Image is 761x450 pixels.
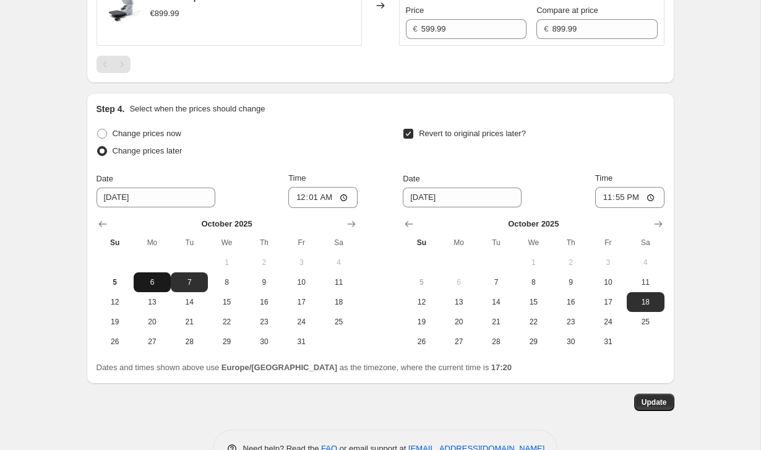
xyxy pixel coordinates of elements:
[134,233,171,253] th: Monday
[171,272,208,292] button: Tuesday October 7 2025
[590,292,627,312] button: Friday October 17 2025
[288,337,315,347] span: 31
[150,7,179,20] div: €899.99
[251,238,278,248] span: Th
[97,332,134,352] button: Sunday October 26 2025
[251,297,278,307] span: 16
[213,257,240,267] span: 1
[246,292,283,312] button: Thursday October 16 2025
[101,337,129,347] span: 26
[483,337,510,347] span: 28
[403,174,419,183] span: Date
[171,312,208,332] button: Tuesday October 21 2025
[491,363,512,372] b: 17:20
[208,272,245,292] button: Wednesday October 8 2025
[408,277,435,287] span: 5
[445,297,473,307] span: 13
[520,337,547,347] span: 29
[445,337,473,347] span: 27
[129,103,265,115] p: Select when the prices should change
[403,332,440,352] button: Sunday October 26 2025
[634,394,674,411] button: Update
[627,253,664,272] button: Saturday October 4 2025
[632,297,659,307] span: 18
[627,292,664,312] button: Saturday October 18 2025
[441,233,478,253] th: Monday
[97,174,113,183] span: Date
[97,272,134,292] button: Today Sunday October 5 2025
[441,312,478,332] button: Monday October 20 2025
[557,317,584,327] span: 23
[642,397,667,407] span: Update
[288,317,315,327] span: 24
[208,292,245,312] button: Wednesday October 15 2025
[595,297,622,307] span: 17
[325,277,352,287] span: 11
[288,277,315,287] span: 10
[208,312,245,332] button: Wednesday October 22 2025
[483,238,510,248] span: Tu
[283,253,320,272] button: Friday October 3 2025
[590,272,627,292] button: Friday October 10 2025
[176,297,203,307] span: 14
[400,215,418,233] button: Show previous month, September 2025
[483,297,510,307] span: 14
[113,129,181,138] span: Change prices now
[627,233,664,253] th: Saturday
[632,317,659,327] span: 25
[246,253,283,272] button: Thursday October 2 2025
[213,277,240,287] span: 8
[171,332,208,352] button: Tuesday October 28 2025
[325,297,352,307] span: 18
[520,317,547,327] span: 22
[251,277,278,287] span: 9
[325,257,352,267] span: 4
[139,337,166,347] span: 27
[208,233,245,253] th: Wednesday
[283,233,320,253] th: Friday
[441,332,478,352] button: Monday October 27 2025
[552,253,589,272] button: Thursday October 2 2025
[251,317,278,327] span: 23
[171,233,208,253] th: Tuesday
[595,173,613,183] span: Time
[595,317,622,327] span: 24
[413,24,418,33] span: €
[520,238,547,248] span: We
[320,253,357,272] button: Saturday October 4 2025
[536,6,598,15] span: Compare at price
[595,257,622,267] span: 3
[515,332,552,352] button: Wednesday October 29 2025
[478,272,515,292] button: Tuesday October 7 2025
[320,233,357,253] th: Saturday
[595,187,664,208] input: 12:00
[246,233,283,253] th: Thursday
[288,238,315,248] span: Fr
[403,188,522,207] input: 10/5/2025
[408,238,435,248] span: Su
[445,238,473,248] span: Mo
[139,297,166,307] span: 13
[627,312,664,332] button: Saturday October 25 2025
[520,257,547,267] span: 1
[134,272,171,292] button: Monday October 6 2025
[483,317,510,327] span: 21
[288,297,315,307] span: 17
[101,238,129,248] span: Su
[208,253,245,272] button: Wednesday October 1 2025
[134,292,171,312] button: Monday October 13 2025
[408,317,435,327] span: 19
[343,215,360,233] button: Show next month, November 2025
[97,188,215,207] input: 10/5/2025
[557,277,584,287] span: 9
[246,272,283,292] button: Thursday October 9 2025
[515,292,552,312] button: Wednesday October 15 2025
[325,238,352,248] span: Sa
[246,312,283,332] button: Thursday October 23 2025
[552,272,589,292] button: Thursday October 9 2025
[557,257,584,267] span: 2
[97,292,134,312] button: Sunday October 12 2025
[515,272,552,292] button: Wednesday October 8 2025
[139,238,166,248] span: Mo
[213,337,240,347] span: 29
